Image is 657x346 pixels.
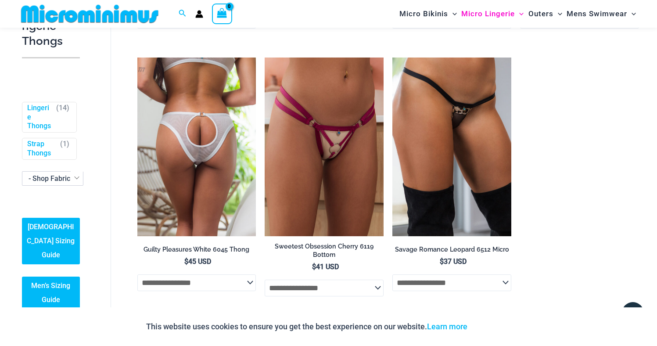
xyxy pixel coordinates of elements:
[392,245,511,257] a: Savage Romance Leopard 6512 Micro
[474,316,511,337] button: Accept
[265,242,384,262] a: Sweetest Obsession Cherry 6119 Bottom
[459,3,526,25] a: Micro LingerieMenu ToggleMenu Toggle
[265,58,384,236] a: Sweetest Obsession Cherry 6119 Bottom 1939 01Sweetest Obsession Cherry 1129 Bra 6119 Bottom 1939 ...
[146,320,467,333] p: This website uses cookies to ensure you get the best experience on our website.
[627,3,636,25] span: Menu Toggle
[63,140,67,148] span: 1
[397,3,459,25] a: Micro BikinisMenu ToggleMenu Toggle
[392,245,511,254] h2: Savage Romance Leopard 6512 Micro
[137,245,256,254] h2: Guilty Pleasures White 6045 Thong
[56,104,69,131] span: ( )
[27,140,56,158] a: Strap Thongs
[22,172,83,185] span: - Shop Fabric Type
[312,263,316,271] span: $
[461,3,515,25] span: Micro Lingerie
[184,257,188,266] span: $
[179,8,187,19] a: Search icon link
[440,257,444,266] span: $
[399,3,448,25] span: Micro Bikinis
[29,174,87,183] span: - Shop Fabric Type
[567,3,627,25] span: Mens Swimwear
[22,218,80,264] a: [DEMOGRAPHIC_DATA] Sizing Guide
[59,104,67,112] span: 14
[212,4,232,24] a: View Shopping Cart, empty
[60,140,69,158] span: ( )
[137,245,256,257] a: Guilty Pleasures White 6045 Thong
[137,58,256,236] a: Guilty Pleasures White 6045 Thong 01Guilty Pleasures White 1045 Bra 6045 Thong 06Guilty Pleasures...
[22,277,80,309] a: Men’s Sizing Guide
[312,263,339,271] bdi: 41 USD
[137,58,256,236] img: Guilty Pleasures White 1045 Bra 6045 Thong 06
[515,3,524,25] span: Menu Toggle
[184,257,211,266] bdi: 45 USD
[18,4,162,24] img: MM SHOP LOGO FLAT
[528,3,553,25] span: Outers
[526,3,564,25] a: OutersMenu ToggleMenu Toggle
[195,10,203,18] a: Account icon link
[564,3,638,25] a: Mens SwimwearMenu ToggleMenu Toggle
[427,322,467,331] a: Learn more
[265,242,384,259] h2: Sweetest Obsession Cherry 6119 Bottom
[27,104,52,131] a: Lingerie Thongs
[265,58,384,236] img: Sweetest Obsession Cherry 6119 Bottom 1939 01
[448,3,457,25] span: Menu Toggle
[392,58,511,236] a: Savage Romance Leopard 6512 Micro 01Savage Romance Leopard 6512 Micro 02Savage Romance Leopard 65...
[553,3,562,25] span: Menu Toggle
[440,257,467,266] bdi: 37 USD
[22,171,83,186] span: - Shop Fabric Type
[392,58,511,236] img: Savage Romance Leopard 6512 Micro 01
[396,1,639,26] nav: Site Navigation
